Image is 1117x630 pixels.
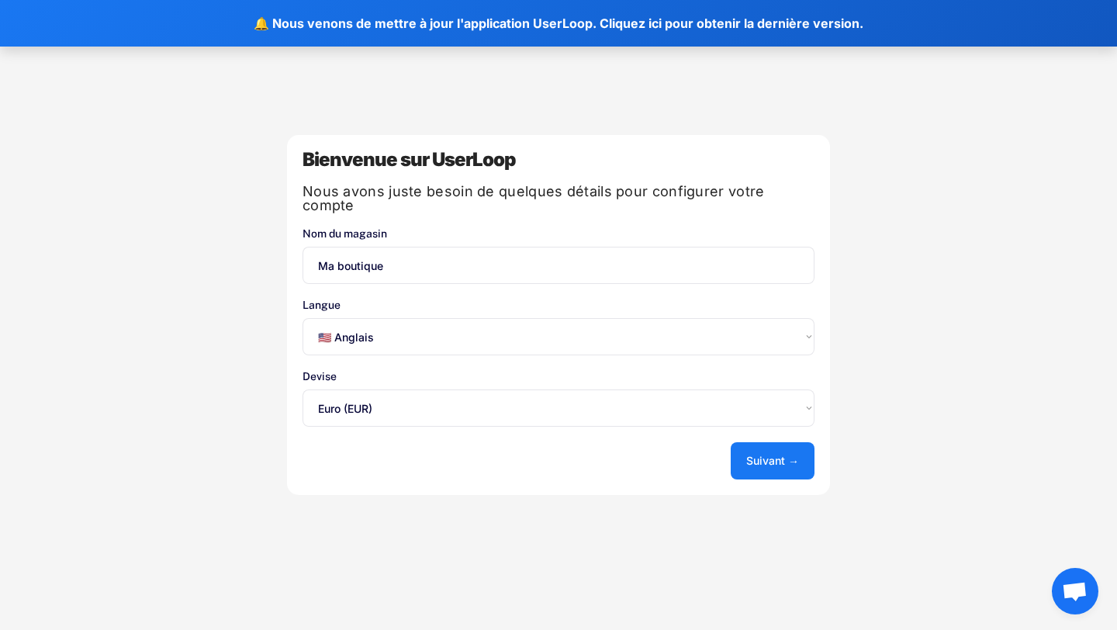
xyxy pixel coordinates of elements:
[254,16,863,31] font: 🔔 Nous venons de mettre à jour l'application UserLoop. Cliquez ici pour obtenir la dernière version.
[303,247,814,284] input: Le nom de votre magasin
[731,442,814,479] button: Suivant →
[303,299,341,311] font: Langue
[1052,568,1098,614] a: Ouvrir le chat
[303,370,337,382] font: Devise
[303,148,516,171] font: Bienvenue sur UserLoop
[746,454,799,467] font: Suivant →
[303,183,769,213] font: Nous avons juste besoin de quelques détails pour configurer votre compte
[303,227,387,240] font: Nom du magasin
